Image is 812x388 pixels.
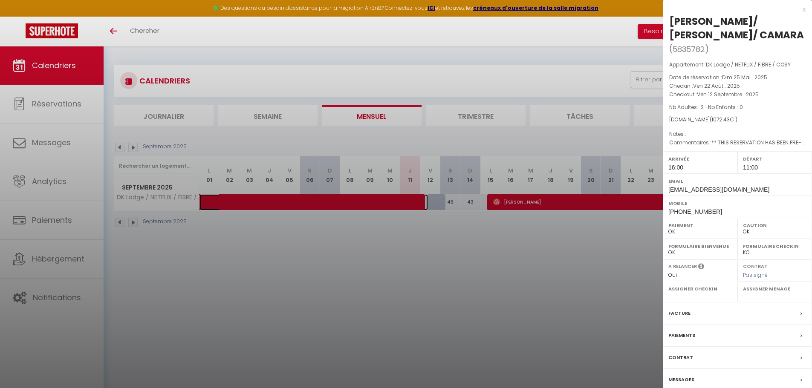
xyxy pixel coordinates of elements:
[743,242,806,250] label: Formulaire Checkin
[710,116,737,123] span: ( € )
[686,130,689,138] span: -
[663,4,806,14] div: x
[706,61,791,68] span: DK Lodge / NETFLIX / FIBRE / COSY
[668,186,769,193] span: [EMAIL_ADDRESS][DOMAIN_NAME]
[668,199,806,207] label: Mobile
[669,73,806,82] p: Date de réservation :
[668,164,683,171] span: 16:00
[668,177,806,185] label: Email
[669,43,709,55] span: ( )
[668,221,732,230] label: Paiement
[668,353,693,362] label: Contrat
[668,155,732,163] label: Arrivée
[669,138,806,147] p: Commentaires :
[743,221,806,230] label: Caution
[743,155,806,163] label: Départ
[668,242,732,250] label: Formulaire Bienvenue
[776,350,806,382] iframe: Chat
[668,375,694,384] label: Messages
[743,263,768,268] label: Contrat
[669,90,806,99] p: Checkout :
[743,285,806,293] label: Assigner Menage
[668,208,722,215] span: [PHONE_NUMBER]
[693,82,740,89] span: Ven 22 Août . 2025
[668,331,695,340] label: Paiements
[712,116,730,123] span: 1072.43
[669,14,806,42] div: [PERSON_NAME]/ [PERSON_NAME]/ CAMARA
[698,263,704,272] i: Sélectionner OUI si vous souhaiter envoyer les séquences de messages post-checkout
[669,60,806,69] p: Appartement :
[668,309,691,318] label: Facture
[669,130,806,138] p: Notes :
[669,82,806,90] p: Checkin :
[669,116,806,124] div: [DOMAIN_NAME]
[708,103,743,111] span: Nb Enfants : 0
[743,271,768,279] span: Pas signé
[668,263,697,270] label: A relancer
[722,74,767,81] span: Dim 25 Mai . 2025
[668,285,732,293] label: Assigner Checkin
[669,103,743,111] span: Nb Adultes : 2 -
[743,164,758,171] span: 11:00
[673,44,705,55] span: 5835782
[697,91,759,98] span: Ven 12 Septembre . 2025
[7,3,32,29] button: Ouvrir le widget de chat LiveChat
